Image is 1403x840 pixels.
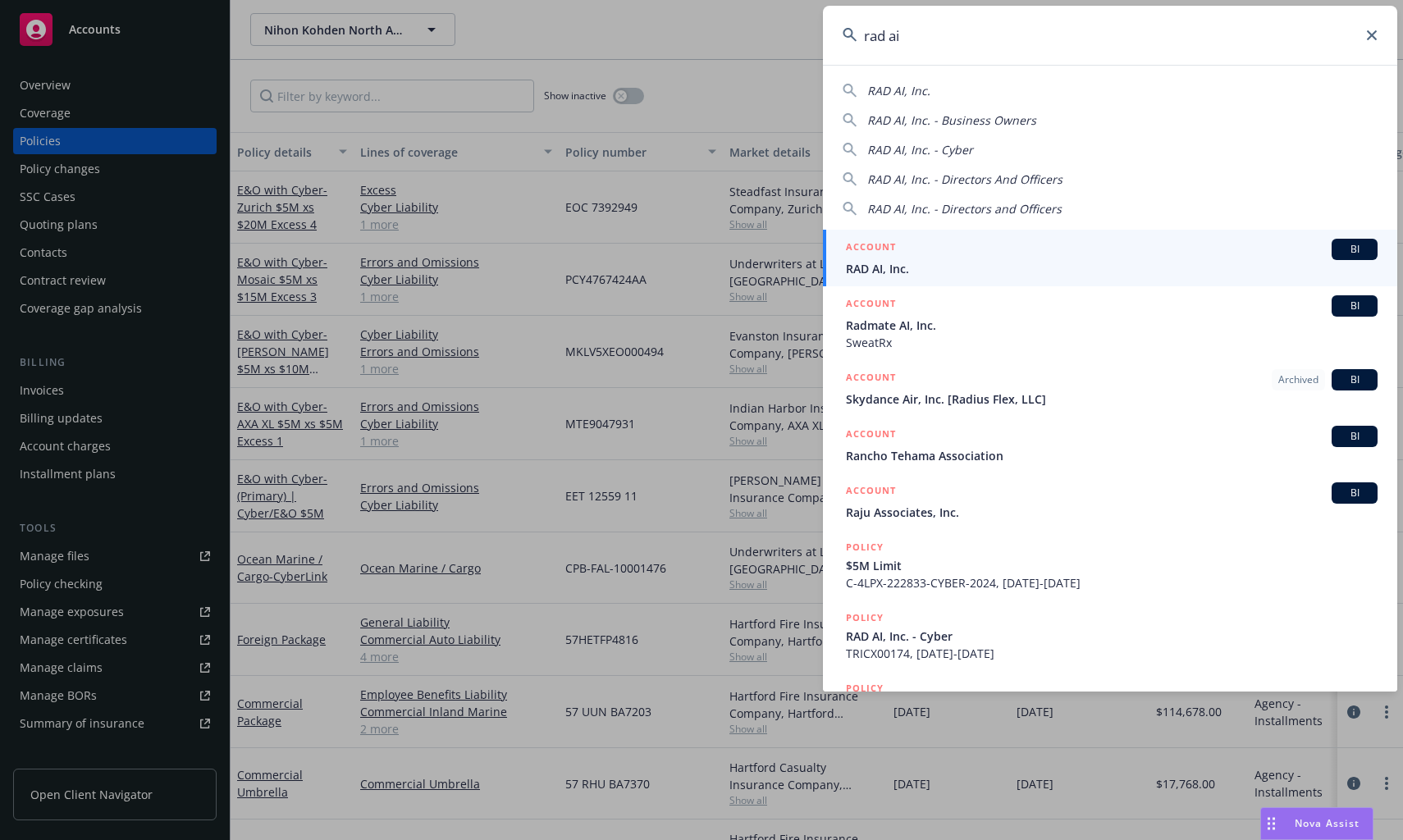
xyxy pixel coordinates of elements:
[1261,808,1282,839] div: Drag to move
[823,360,1397,417] a: ACCOUNTArchivedBISkydance Air, Inc. [Radius Flex, LLC]
[1338,429,1371,444] span: BI
[846,645,1378,662] span: TRICX00174, [DATE]-[DATE]
[846,369,896,389] h5: ACCOUNT
[846,539,884,555] h5: POLICY
[823,600,1397,671] a: POLICYRAD AI, Inc. - CyberTRICX00174, [DATE]-[DATE]
[846,574,1378,591] span: C-4LPX-222833-CYBER-2024, [DATE]-[DATE]
[823,286,1397,360] a: ACCOUNTBIRadmate AI, Inc.SweatRx
[846,260,1378,277] span: RAD AI, Inc.
[846,680,884,696] h5: POLICY
[846,317,1378,334] span: Radmate AI, Inc.
[846,295,896,315] h5: ACCOUNT
[846,557,1378,574] span: $5M Limit
[823,417,1397,473] a: ACCOUNTBIRancho Tehama Association
[823,473,1397,530] a: ACCOUNTBIRaju Associates, Inc.
[867,112,1036,128] span: RAD AI, Inc. - Business Owners
[846,482,896,502] h5: ACCOUNT
[867,201,1062,217] span: RAD AI, Inc. - Directors and Officers
[1338,372,1371,387] span: BI
[823,6,1397,65] input: Search...
[867,83,930,98] span: RAD AI, Inc.
[1338,486,1371,500] span: BI
[823,671,1397,742] a: POLICY
[846,447,1378,464] span: Rancho Tehama Association
[846,390,1378,408] span: Skydance Air, Inc. [Radius Flex, LLC]
[823,530,1397,600] a: POLICY$5M LimitC-4LPX-222833-CYBER-2024, [DATE]-[DATE]
[1260,807,1373,840] button: Nova Assist
[1338,299,1371,313] span: BI
[1295,816,1360,830] span: Nova Assist
[823,230,1397,286] a: ACCOUNTBIRAD AI, Inc.
[846,628,1378,645] span: RAD AI, Inc. - Cyber
[867,171,1063,187] span: RAD AI, Inc. - Directors And Officers
[867,142,973,157] span: RAD AI, Inc. - Cyber
[846,239,896,258] h5: ACCOUNT
[846,609,884,626] h5: POLICY
[846,426,896,445] h5: ACCOUNT
[846,504,1378,521] span: Raju Associates, Inc.
[1278,372,1318,387] span: Archived
[1338,242,1371,257] span: BI
[846,334,1378,351] span: SweatRx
